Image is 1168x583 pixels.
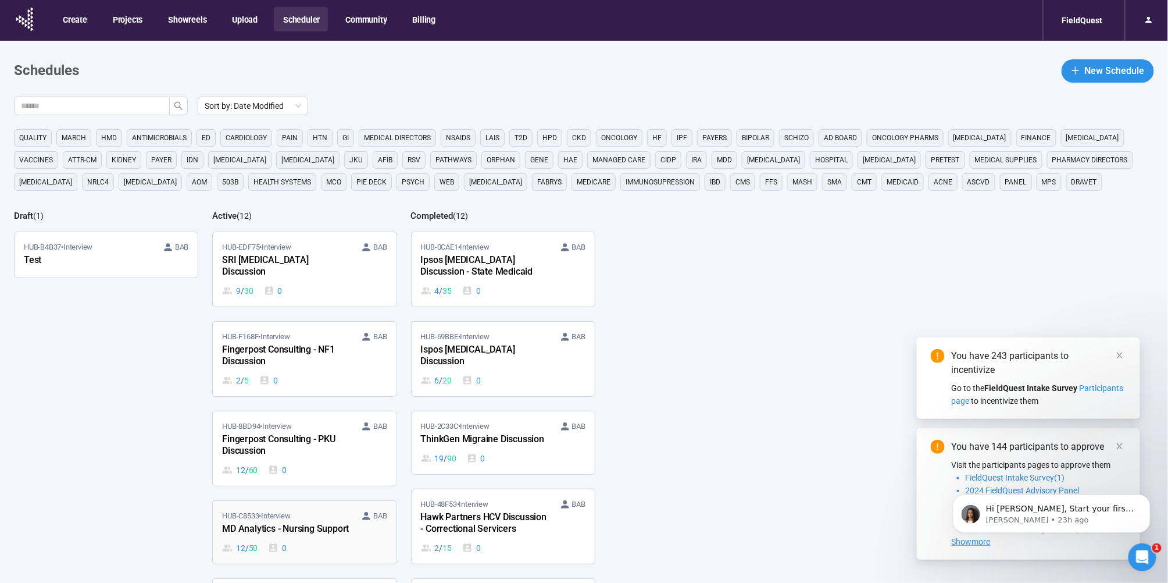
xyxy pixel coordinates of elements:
[747,154,800,166] span: [MEDICAL_DATA]
[735,176,750,188] span: CMS
[592,154,645,166] span: managed care
[1116,442,1124,450] span: close
[349,154,363,166] span: JKU
[421,421,490,432] span: HUB-2C33C • Interview
[446,132,470,144] span: NSAIDS
[1005,176,1027,188] span: panel
[1071,176,1097,188] span: dravet
[222,432,350,459] div: Fingerpost Consulting - PKU Discussion
[572,241,585,253] span: BAB
[62,132,86,144] span: March
[1152,543,1162,553] span: 1
[245,542,249,554] span: /
[24,241,92,253] span: HUB-B4B37 • Interview
[19,132,47,144] span: QUALITY
[660,154,676,166] span: CIDP
[403,7,444,31] button: Billing
[572,132,586,144] span: CKD
[462,285,481,297] div: 0
[274,7,328,31] button: Scheduler
[827,176,842,188] span: SMA
[112,154,136,166] span: kidney
[952,458,1126,471] p: Visit the participants pages to approve them
[373,421,387,432] span: BAB
[222,542,258,554] div: 12
[159,7,215,31] button: Showreels
[202,132,210,144] span: ED
[356,176,387,188] span: PIE Deck
[931,349,945,363] span: exclamation-circle
[530,154,548,166] span: GENE
[421,285,452,297] div: 4
[213,322,396,396] a: HUB-F168F•Interview BABFingerpost Consulting - NF1 Discussion2 / 50
[953,132,1006,144] span: [MEDICAL_DATA]
[222,176,238,188] span: 503B
[1085,63,1145,78] span: New Schedule
[857,176,871,188] span: CMT
[174,101,183,111] span: search
[815,154,848,166] span: HOSpital
[421,499,488,510] span: HUB-48F53 • Interview
[952,349,1126,377] div: You have 243 participants to incentivize
[931,154,960,166] span: pretest
[222,285,253,297] div: 9
[439,542,442,554] span: /
[264,285,283,297] div: 0
[975,154,1037,166] span: medical supplies
[281,154,334,166] span: [MEDICAL_DATA]
[205,97,301,115] span: Sort by: Date Modified
[412,411,595,474] a: HUB-2C33C•Interview BABThinkGen Migraine Discussion19 / 900
[14,211,33,221] h2: Draft
[282,132,298,144] span: PAIN
[485,132,499,144] span: LAIs
[421,253,549,280] div: Ipsos [MEDICAL_DATA] Discussion - State Medicaid
[249,542,258,554] span: 50
[985,383,1078,393] strong: FieldQuest Intake Survey
[824,132,857,144] span: Ad Board
[1116,351,1124,360] span: close
[373,331,387,343] span: BAB
[259,374,278,387] div: 0
[702,132,727,144] span: Payers
[15,232,198,278] a: HUB-B4B37•Interview BABTest
[103,7,151,31] button: Projects
[253,176,311,188] span: Health Systems
[1021,132,1051,144] span: finance
[453,211,469,221] span: ( 12 )
[421,331,490,343] span: HUB-69BBE • Interview
[336,7,395,31] button: Community
[14,60,79,82] h1: Schedules
[241,374,244,387] span: /
[411,211,453,221] h2: Completed
[412,232,595,307] a: HUB-0CAE1•Interview BABIpsos [MEDICAL_DATA] Discussion - State Medicaid4 / 350
[342,132,349,144] span: GI
[212,211,237,221] h2: Active
[222,331,290,343] span: HUB-F168F • Interview
[487,154,515,166] span: orphan
[226,132,267,144] span: Cardiology
[378,154,392,166] span: AFIB
[447,452,456,465] span: 90
[691,154,702,166] span: IRA
[53,7,95,31] button: Create
[364,132,431,144] span: medical directors
[467,452,485,465] div: 0
[952,382,1126,407] div: Go to the to incentivize them
[213,154,266,166] span: [MEDICAL_DATA]
[24,253,152,268] div: Test
[245,464,249,477] span: /
[439,285,442,297] span: /
[742,132,769,144] span: Bipolar
[563,154,577,166] span: hae
[187,154,198,166] span: IDN
[626,176,695,188] span: immunosupression
[515,132,527,144] span: T2D
[717,154,732,166] span: MDD
[237,211,252,221] span: ( 12 )
[952,440,1126,454] div: You have 144 participants to approve
[442,285,452,297] span: 35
